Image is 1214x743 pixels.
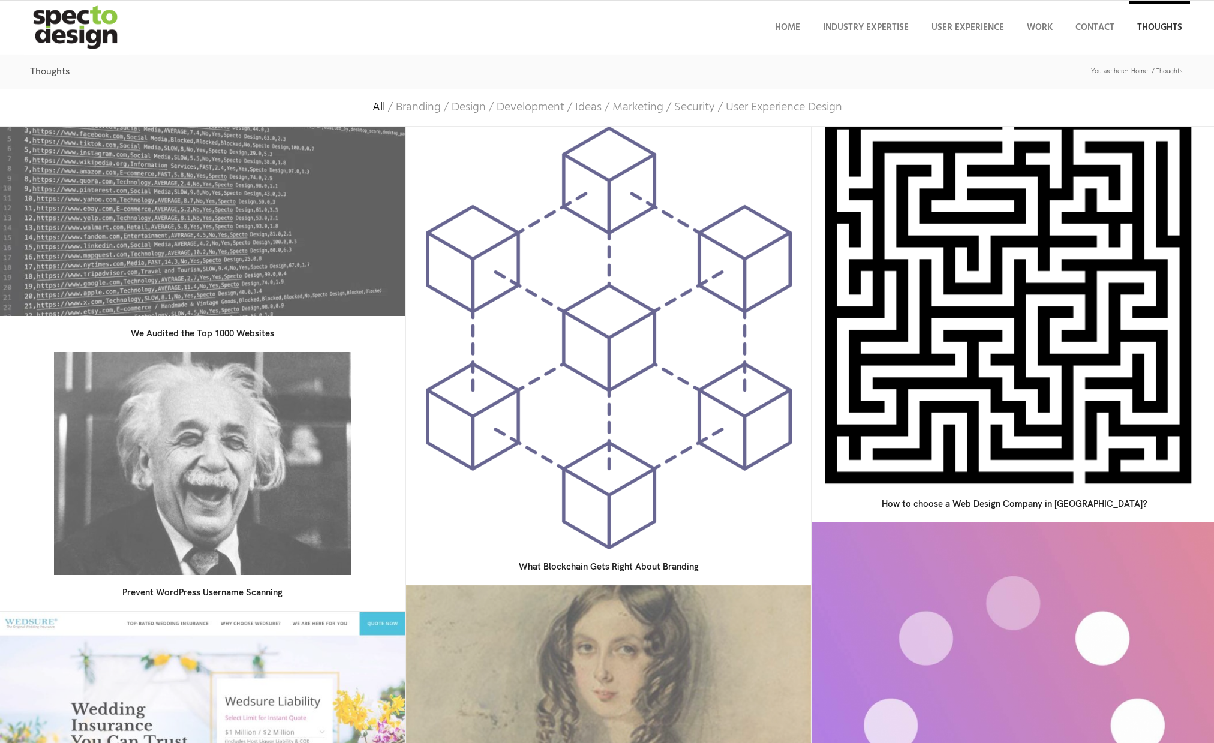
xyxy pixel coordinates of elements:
a: Security [674,101,715,114]
a: User Experience Design [726,101,842,114]
span: / [602,101,612,114]
a: Thoughts [1129,1,1190,55]
a: Branding [396,101,441,114]
span: / [715,101,726,114]
a: Home [767,1,808,55]
span: Development [497,98,564,117]
span: Ideas [575,98,602,117]
a: Marketing [612,101,663,114]
span: Design [452,98,486,117]
span: Thoughts [1155,67,1184,76]
a: All [372,101,385,114]
span: / [1150,67,1155,76]
span: Contact [1075,20,1114,35]
span: Work [1027,20,1053,35]
h3: How to choose a Web Design Company in [GEOGRAPHIC_DATA]? [824,498,1205,510]
a: User Experience [924,1,1012,55]
span: Home [1131,66,1148,77]
img: Einstein_laughing-496×372 [54,352,351,575]
a: Contact [1068,1,1122,55]
span: Security [674,98,715,117]
img: how to choose the best los angeles web design company [825,118,1203,495]
span: User Experience [931,20,1004,35]
a: Development [497,101,564,114]
a: blockchain brandingWhat Blockchain Gets Right About Branding [406,127,812,586]
span: Thoughts [1137,20,1182,35]
span: All [372,98,385,117]
img: specto-logo-2020 [24,1,128,55]
span: / [385,101,396,114]
span: Industry Expertise [823,20,909,35]
span: Home [775,20,800,35]
span: User Experience Design [726,98,842,117]
h3: Prevent WordPress Username Scanning [12,587,393,599]
a: Home [1129,67,1150,76]
a: Industry Expertise [815,1,916,55]
h1: Thoughts [30,61,1184,83]
span: / [486,101,497,114]
span: Marketing [612,98,663,117]
h3: What Blockchain Gets Right About Branding [418,561,800,573]
a: Work [1019,1,1060,55]
span: / [663,101,674,114]
a: Ideas [575,101,602,114]
img: blockchain [426,127,792,549]
span: You are here: [1091,66,1128,77]
h3: We Audited the Top 1000 Websites [12,328,393,340]
span: Branding [396,98,441,117]
span: / [441,101,452,114]
span: / [564,101,575,114]
a: Design [452,101,486,114]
